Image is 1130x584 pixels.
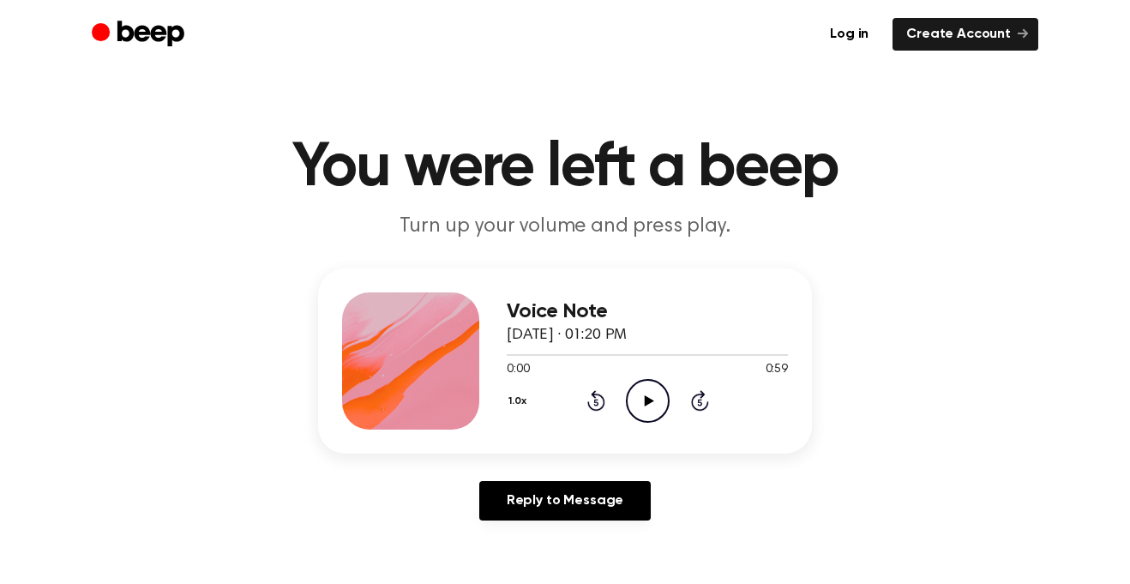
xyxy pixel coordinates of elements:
h3: Voice Note [507,300,788,323]
span: 0:00 [507,361,529,379]
a: Beep [92,18,189,51]
a: Create Account [893,18,1038,51]
button: 1.0x [507,387,533,416]
span: [DATE] · 01:20 PM [507,328,627,343]
h1: You were left a beep [126,137,1004,199]
span: 0:59 [766,361,788,379]
a: Reply to Message [479,481,651,521]
a: Log in [816,18,882,51]
p: Turn up your volume and press play. [236,213,894,241]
